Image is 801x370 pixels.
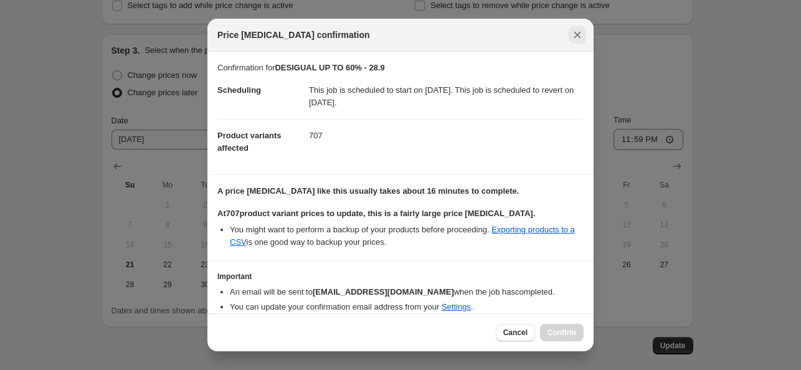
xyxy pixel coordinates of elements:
[217,29,370,41] span: Price [MEDICAL_DATA] confirmation
[217,131,282,153] span: Product variants affected
[569,26,586,44] button: Close
[275,63,384,72] b: DESIGUAL UP TO 60% - 28.9
[217,272,584,282] h3: Important
[442,302,471,311] a: Settings
[217,186,519,196] b: A price [MEDICAL_DATA] like this usually takes about 16 minutes to complete.
[217,85,261,95] span: Scheduling
[217,209,535,218] b: At 707 product variant prices to update, this is a fairly large price [MEDICAL_DATA].
[230,286,584,298] li: An email will be sent to when the job has completed .
[503,328,528,338] span: Cancel
[217,62,584,74] p: Confirmation for
[309,74,584,119] dd: This job is scheduled to start on [DATE]. This job is scheduled to revert on [DATE].
[230,301,584,313] li: You can update your confirmation email address from your .
[230,225,575,247] a: Exporting products to a CSV
[313,287,454,296] b: [EMAIL_ADDRESS][DOMAIN_NAME]
[496,324,535,341] button: Cancel
[309,119,584,152] dd: 707
[230,224,584,249] li: You might want to perform a backup of your products before proceeding. is one good way to backup ...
